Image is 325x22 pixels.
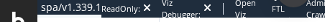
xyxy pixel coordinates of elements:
[101,3,140,15] div: ReadOnly:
